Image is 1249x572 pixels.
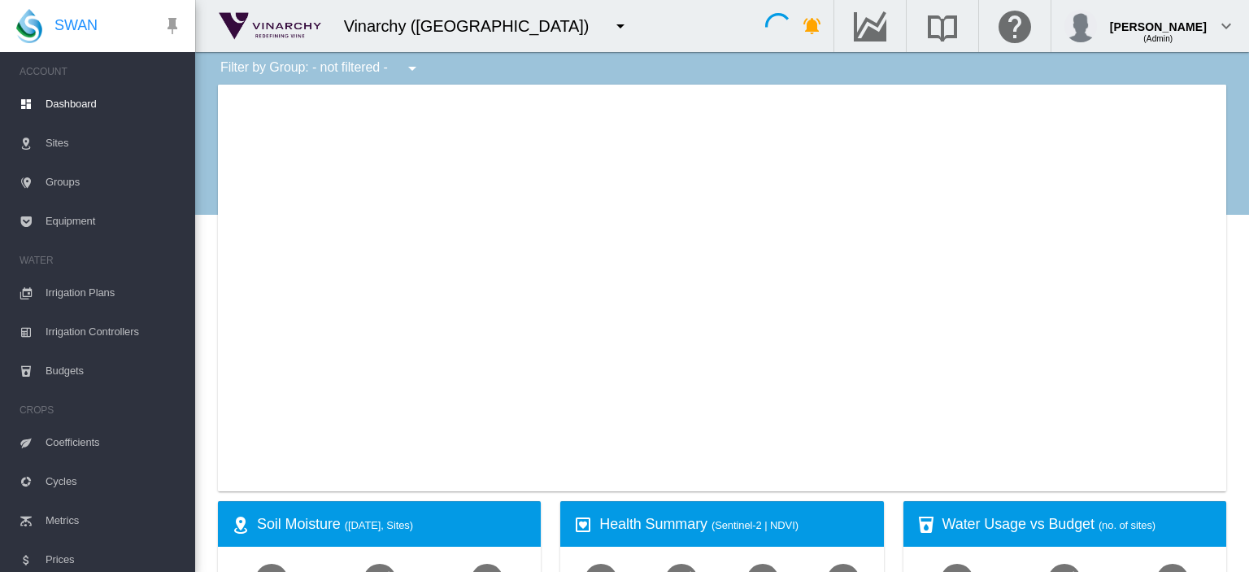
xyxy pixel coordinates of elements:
[46,423,182,462] span: Coefficients
[46,202,182,241] span: Equipment
[396,52,429,85] button: icon-menu-down
[942,514,1213,535] div: Water Usage vs Budget
[712,519,799,531] span: (Sentinel-2 | NDVI)
[231,515,250,535] md-icon: icon-map-marker-radius
[46,501,182,540] span: Metrics
[20,59,182,85] span: ACCOUNT
[611,16,630,36] md-icon: icon-menu-down
[851,16,890,36] md-icon: Go to the Data Hub
[46,462,182,501] span: Cycles
[573,515,593,535] md-icon: icon-heart-box-outline
[796,10,829,42] button: icon-bell-ring
[1110,12,1207,28] div: [PERSON_NAME]
[1143,34,1173,43] span: (Admin)
[212,6,328,46] img: 3oDQAAAAAAAAAAAAAAAAAAAJyET+wAAAAAAAAAAAAAAAAAAABkROwAAAAAAAAAAAAAAAAAAABkROwAAAAAAAAAAAAAAAAAAAB...
[604,10,637,42] button: icon-menu-down
[46,124,182,163] span: Sites
[923,16,962,36] md-icon: Search the knowledge base
[916,515,936,535] md-icon: icon-cup-water
[16,9,42,43] img: SWAN-Landscape-Logo-Colour-drop.png
[1099,519,1155,531] span: (no. of sites)
[1216,16,1236,36] md-icon: icon-chevron-down
[20,247,182,273] span: WATER
[1064,10,1097,42] img: profile.jpg
[803,16,822,36] md-icon: icon-bell-ring
[20,397,182,423] span: CROPS
[995,16,1034,36] md-icon: Click here for help
[208,52,433,85] div: Filter by Group: - not filtered -
[257,514,528,535] div: Soil Moisture
[46,351,182,391] span: Budgets
[54,15,98,36] span: SWAN
[46,163,182,202] span: Groups
[46,312,182,351] span: Irrigation Controllers
[403,59,422,78] md-icon: icon-menu-down
[163,16,182,36] md-icon: icon-pin
[46,273,182,312] span: Irrigation Plans
[46,85,182,124] span: Dashboard
[345,519,413,531] span: ([DATE], Sites)
[344,15,604,37] div: Vinarchy ([GEOGRAPHIC_DATA])
[599,514,870,535] div: Health Summary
